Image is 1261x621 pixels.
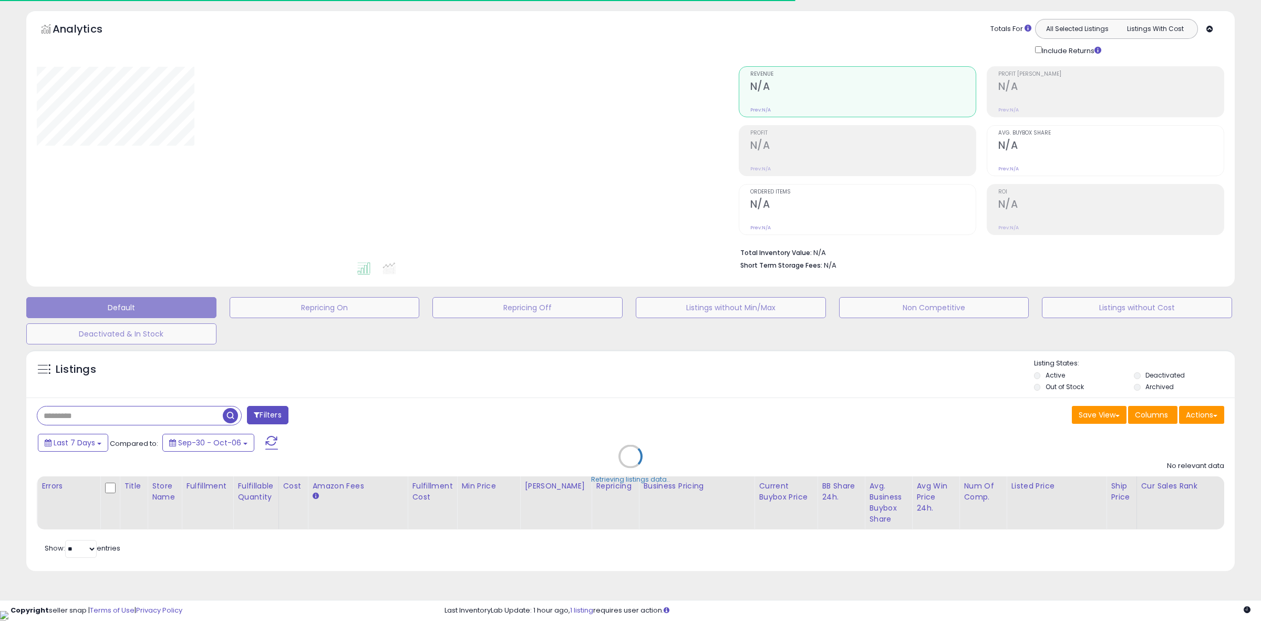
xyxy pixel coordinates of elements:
span: Profit [PERSON_NAME] [998,72,1224,77]
b: Total Inventory Value: [740,248,812,257]
div: Last InventoryLab Update: 1 hour ago, requires user action. [445,606,1250,616]
span: N/A [824,260,836,270]
span: Ordered Items [750,189,976,195]
i: Click here to read more about un-synced listings. [664,607,669,614]
small: Prev: N/A [750,225,771,231]
button: Repricing On [230,297,420,318]
button: All Selected Listings [1038,22,1117,36]
span: Avg. Buybox Share [998,130,1224,136]
div: Include Returns [1027,44,1114,56]
small: Prev: N/A [998,166,1019,172]
a: Privacy Policy [136,605,182,615]
button: Repricing Off [432,297,623,318]
li: N/A [740,246,1216,258]
button: Default [26,297,216,318]
button: Non Competitive [839,297,1029,318]
div: Totals For [990,24,1031,34]
button: Listings without Min/Max [636,297,826,318]
div: seller snap | | [11,606,182,616]
h2: N/A [998,80,1224,95]
small: Prev: N/A [998,225,1019,231]
button: Listings without Cost [1042,297,1232,318]
h2: N/A [750,198,976,212]
span: Profit [750,130,976,136]
small: Prev: N/A [750,107,771,113]
button: Listings With Cost [1116,22,1194,36]
span: ROI [998,189,1224,195]
h2: N/A [750,80,976,95]
small: Prev: N/A [998,107,1019,113]
strong: Copyright [11,605,49,615]
b: Short Term Storage Fees: [740,261,822,270]
button: Deactivated & In Stock [26,323,216,344]
small: Prev: N/A [750,166,771,172]
div: Retrieving listings data.. [591,475,670,484]
h2: N/A [998,198,1224,212]
a: 1 listing [570,605,593,615]
span: Revenue [750,72,976,77]
a: Terms of Use [90,605,135,615]
h2: N/A [998,139,1224,154]
h5: Analytics [53,22,123,39]
h2: N/A [750,139,976,154]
